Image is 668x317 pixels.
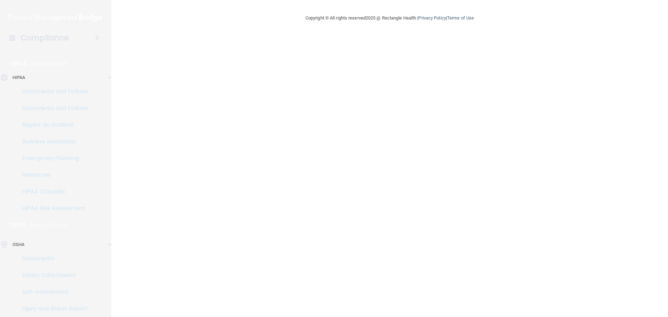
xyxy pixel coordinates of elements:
p: Documents and Policies [5,88,100,95]
p: Self-Assessment [5,288,100,295]
p: HIPAA Checklist [5,188,100,195]
p: Emergency Planning [5,155,100,162]
p: Resources [5,172,100,179]
p: Report an Incident [5,121,100,128]
a: Terms of Use [447,15,474,21]
div: Copyright © All rights reserved 2025 @ Rectangle Health | | [263,7,517,29]
p: Documents [5,255,100,262]
p: Documents and Policies [5,105,100,112]
p: Injury and Illness Report [5,305,100,312]
a: Privacy Policy [418,15,446,21]
p: Learn More! [31,60,67,68]
p: Business Associates [5,138,100,145]
p: HIPAA [13,73,25,82]
p: OSHA [13,240,24,249]
h4: Compliance [21,33,69,43]
p: Safety Data Sheets [5,272,100,279]
p: HIPAA [9,60,27,68]
p: OSHA [9,221,27,229]
p: Learn More! [30,221,67,229]
img: PMB logo [8,11,103,25]
p: HIPAA Risk Assessment [5,205,100,212]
